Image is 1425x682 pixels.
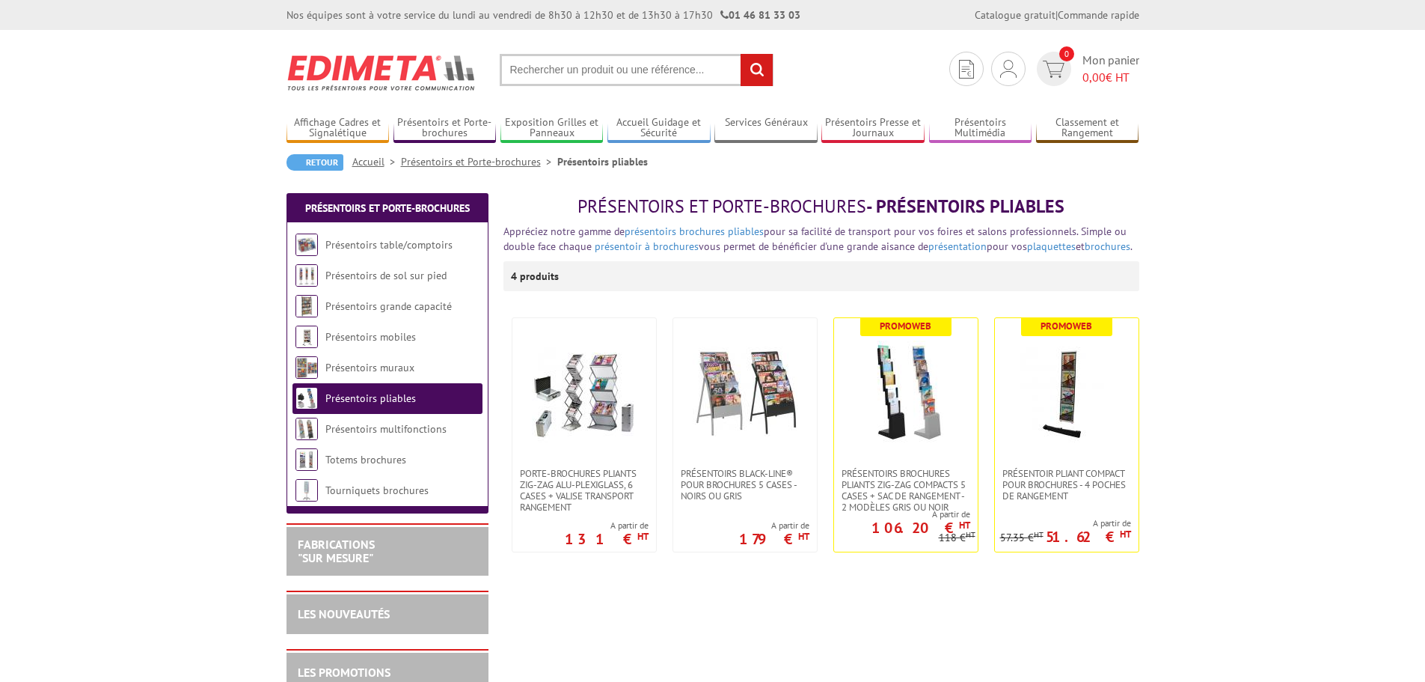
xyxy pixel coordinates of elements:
[352,155,401,168] a: Accueil
[1027,240,1076,253] a: plaquettes
[298,606,390,621] a: LES NOUVEAUTÉS
[595,240,699,253] a: présentoir à brochures
[286,154,343,171] a: Retour
[1000,532,1044,544] p: 57.35 €
[520,468,649,513] span: Porte-Brochures pliants ZIG-ZAG Alu-Plexiglass, 6 cases + valise transport rangement
[503,225,1133,253] font: Appréciez notre gamme de pour sa facilité de transport pour vos foires et salons professionnels. ...
[1059,46,1074,61] span: 0
[1046,532,1131,541] p: 51.62 €
[325,330,416,344] a: Présentoirs mobiles
[1082,69,1139,86] span: € HT
[1033,52,1139,86] a: devis rapide 0 Mon panier 0,00€ HT
[286,45,477,100] img: Edimeta
[928,240,987,253] a: présentation
[1000,517,1131,529] span: A partir de
[975,8,1055,22] a: Catalogue gratuit
[295,356,318,379] img: Présentoirs muraux
[1041,320,1092,332] b: Promoweb
[739,520,809,532] span: A partir de
[512,468,656,513] a: Porte-Brochures pliants ZIG-ZAG Alu-Plexiglass, 6 cases + valise transport rangement
[1082,52,1139,86] span: Mon panier
[739,535,809,544] p: 179 €
[854,341,958,445] img: Présentoirs brochures pliants Zig-Zag compacts 5 cases + sac de rangement - 2 Modèles Gris ou Noir
[401,155,557,168] a: Présentoirs et Porte-brochures
[1082,70,1106,85] span: 0,00
[325,422,447,436] a: Présentoirs multifonctions
[577,195,866,218] span: Présentoirs et Porte-brochures
[565,535,649,544] p: 131 €
[871,523,970,532] p: 106.20 €
[939,532,975,544] p: 118 €
[1000,60,1017,78] img: devis rapide
[1014,341,1119,445] img: Présentoir pliant compact pour brochures - 4 poches de rangement
[834,508,970,520] span: A partir de
[325,453,406,466] a: Totems brochures
[500,116,604,141] a: Exposition Grilles et Panneaux
[295,418,318,440] img: Présentoirs multifonctions
[557,154,648,169] li: Présentoirs pliables
[286,116,390,141] a: Affichage Cadres et Signalétique
[1034,529,1044,540] sup: HT
[325,299,452,313] a: Présentoirs grande capacité
[295,295,318,317] img: Présentoirs grande capacité
[959,60,974,79] img: devis rapide
[532,341,637,445] img: Porte-Brochures pliants ZIG-ZAG Alu-Plexiglass, 6 cases + valise transport rangement
[821,116,925,141] a: Présentoirs Presse et Journaux
[966,529,975,540] sup: HT
[298,665,390,680] a: LES PROMOTIONS
[929,116,1032,141] a: Présentoirs Multimédia
[1058,8,1139,22] a: Commande rapide
[1085,240,1130,253] a: brochures
[500,54,773,86] input: Rechercher un produit ou une référence...
[295,448,318,471] img: Totems brochures
[834,468,978,513] a: Présentoirs brochures pliants Zig-Zag compacts 5 cases + sac de rangement - 2 Modèles Gris ou Noir
[325,238,453,252] a: Présentoirs table/comptoirs
[975,7,1139,22] div: |
[681,468,809,502] span: Présentoirs Black-Line® pour brochures 5 Cases - Noirs ou Gris
[714,116,818,141] a: Services Généraux
[286,7,800,22] div: Nos équipes sont à votre service du lundi au vendredi de 8h30 à 12h30 et de 13h30 à 17h30
[565,520,649,532] span: A partir de
[298,537,375,565] a: FABRICATIONS"Sur Mesure"
[673,468,817,502] a: Présentoirs Black-Line® pour brochures 5 Cases - Noirs ou Gris
[693,341,797,445] img: Présentoirs Black-Line® pour brochures 5 Cases - Noirs ou Gris
[798,530,809,543] sup: HT
[1002,468,1131,502] span: Présentoir pliant compact pour brochures - 4 poches de rangement
[295,387,318,409] img: Présentoirs pliables
[1036,116,1139,141] a: Classement et Rangement
[305,201,470,215] a: Présentoirs et Porte-brochures
[295,234,318,256] img: Présentoirs table/comptoirs
[1043,61,1064,78] img: devis rapide
[741,54,773,86] input: rechercher
[842,468,970,513] span: Présentoirs brochures pliants Zig-Zag compacts 5 cases + sac de rangement - 2 Modèles Gris ou Noir
[295,326,318,348] img: Présentoirs mobiles
[325,361,414,374] a: Présentoirs muraux
[503,197,1139,216] h1: - Présentoirs pliables
[295,264,318,287] img: Présentoirs de sol sur pied
[995,468,1139,502] a: Présentoir pliant compact pour brochures - 4 poches de rangement
[959,519,970,532] sup: HT
[325,392,416,405] a: Présentoirs pliables
[1120,528,1131,541] sup: HT
[325,484,429,497] a: Tourniquets brochures
[607,116,711,141] a: Accueil Guidage et Sécurité
[720,8,800,22] strong: 01 46 81 33 03
[625,225,764,238] a: présentoirs brochures pliables
[511,261,567,291] p: 4 produits
[637,530,649,543] sup: HT
[880,320,931,332] b: Promoweb
[325,269,447,282] a: Présentoirs de sol sur pied
[295,479,318,502] img: Tourniquets brochures
[393,116,497,141] a: Présentoirs et Porte-brochures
